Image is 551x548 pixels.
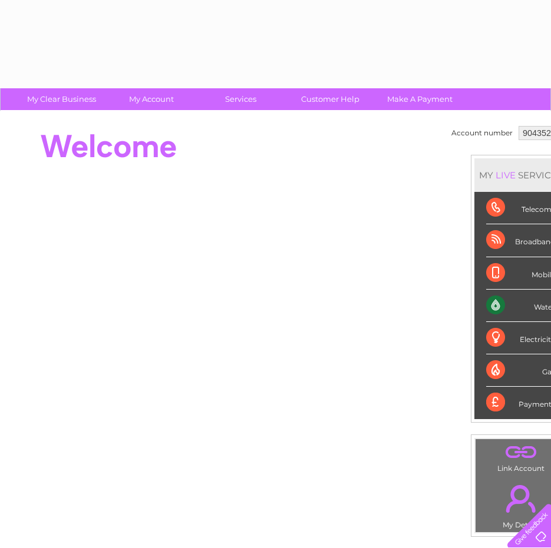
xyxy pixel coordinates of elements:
[448,123,516,143] td: Account number
[103,88,200,110] a: My Account
[13,88,110,110] a: My Clear Business
[493,170,518,181] div: LIVE
[282,88,379,110] a: Customer Help
[192,88,289,110] a: Services
[371,88,468,110] a: Make A Payment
